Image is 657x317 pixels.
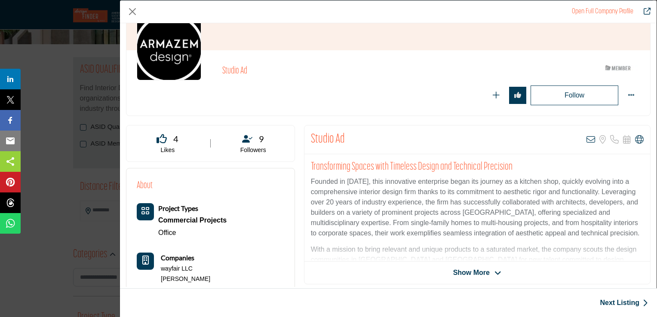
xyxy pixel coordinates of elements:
p: Founded in [DATE], this innovative enterprise began its journey as a kitchen shop, quickly evolvi... [311,177,644,238]
button: Redirect to login page [509,87,526,104]
a: Commercial Projects [158,214,227,227]
h2: Studio Ad [222,66,459,77]
b: Companies [161,253,194,263]
button: More Options [623,87,640,104]
a: Redirect to studio-ad [638,6,651,17]
div: Involve the design, construction, or renovation of spaces used for business purposes such as offi... [158,214,227,227]
a: wayfair LLC [161,265,193,273]
b: Project Types [158,204,198,212]
p: Likes [137,146,198,155]
a: Project Types [158,205,198,212]
a: Next Listing [600,298,648,308]
a: Office [158,229,176,236]
button: Category Icon [137,203,154,220]
h2: About [137,179,153,193]
a: [PERSON_NAME] [161,275,210,283]
button: Redirect to login page [488,87,505,104]
span: 9 [259,132,264,145]
img: ASID Members [599,63,638,73]
button: Redirect to login [531,85,618,105]
button: Close [126,5,139,18]
button: Company Icon [137,253,154,270]
p: Followers [223,146,284,155]
h2: Transforming Spaces with Timeless Design and Technical Precision [311,161,644,174]
img: studio-ad logo [137,16,201,80]
span: 4 [173,132,178,145]
h2: Studio Ad [311,132,345,147]
span: Show More [453,268,490,278]
p: 1 More [161,285,189,302]
a: Redirect to studio-ad [572,8,633,15]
